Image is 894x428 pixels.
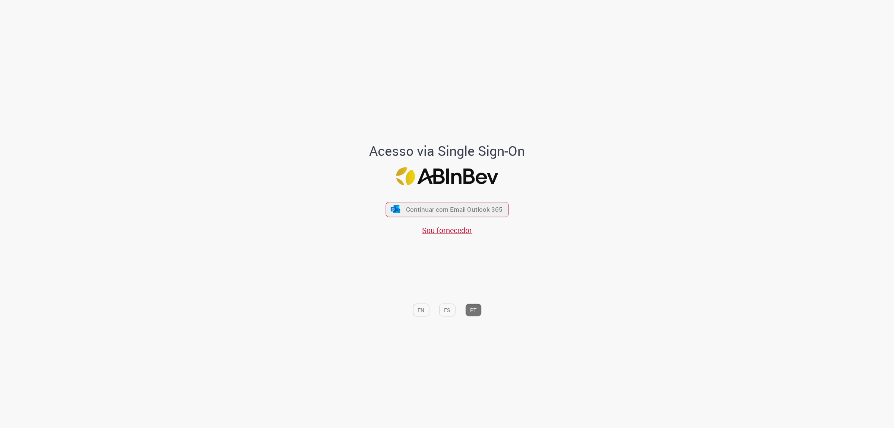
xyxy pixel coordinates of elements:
[396,167,498,185] img: Logo ABInBev
[465,303,481,316] button: PT
[413,303,429,316] button: EN
[390,205,401,213] img: ícone Azure/Microsoft 360
[422,225,472,235] a: Sou fornecedor
[406,205,503,214] span: Continuar com Email Outlook 365
[386,202,508,217] button: ícone Azure/Microsoft 360 Continuar com Email Outlook 365
[344,144,551,158] h1: Acesso via Single Sign-On
[439,303,455,316] button: ES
